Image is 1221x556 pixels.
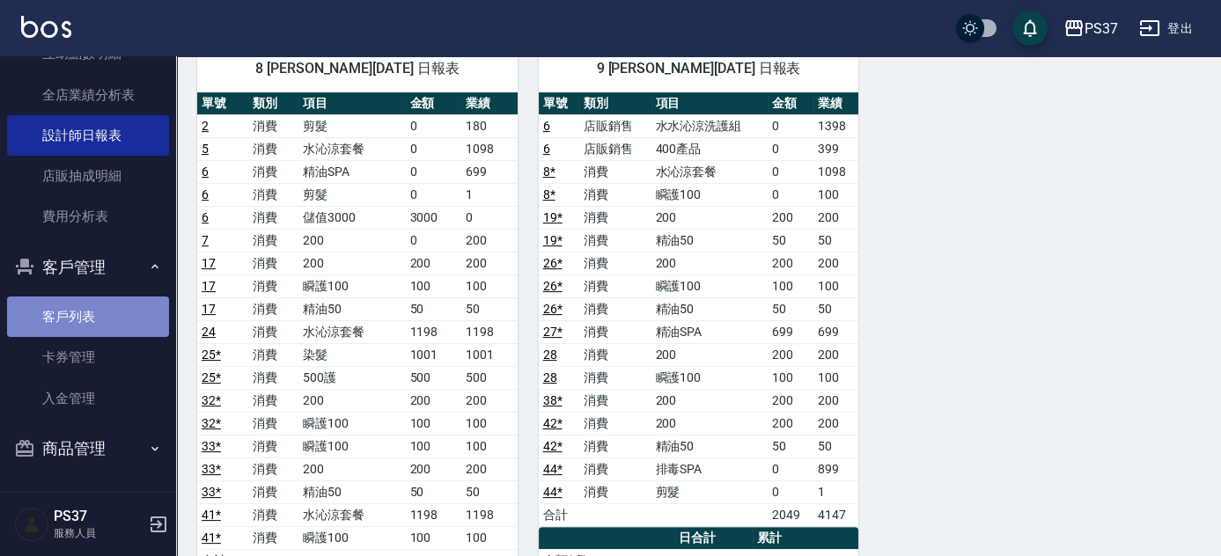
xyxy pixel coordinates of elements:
td: 瞬護100 [298,412,405,435]
td: 剪髮 [298,114,405,137]
td: 100 [813,274,859,297]
a: 6 [543,119,550,133]
td: 消費 [579,435,651,457]
td: 100 [406,526,462,549]
td: 200 [768,206,813,229]
td: 瞬護100 [651,183,769,206]
td: 100 [768,274,813,297]
td: 1198 [406,503,462,526]
td: 200 [813,343,859,366]
th: 金額 [768,92,813,115]
td: 200 [461,389,518,412]
td: 消費 [248,526,299,549]
td: 消費 [248,160,299,183]
button: 客戶管理 [7,245,169,290]
td: 消費 [579,320,651,343]
td: 1398 [813,114,859,137]
td: 200 [298,457,405,480]
th: 類別 [579,92,651,115]
td: 0 [461,206,518,229]
td: 50 [461,480,518,503]
td: 消費 [248,480,299,503]
td: 消費 [248,320,299,343]
td: 消費 [248,252,299,274]
a: 全店業績分析表 [7,75,169,115]
td: 200 [768,389,813,412]
td: 消費 [248,274,299,297]
td: 100 [406,435,462,457]
td: 水沁涼套餐 [298,137,405,160]
td: 精油50 [298,480,405,503]
td: 699 [461,160,518,183]
td: 100 [406,274,462,297]
th: 單號 [539,92,580,115]
td: 699 [768,320,813,343]
td: 1198 [461,320,518,343]
td: 合計 [539,503,580,526]
td: 200 [461,252,518,274]
span: 9 [PERSON_NAME][DATE] 日報表 [560,60,838,77]
td: 0 [768,480,813,503]
td: 消費 [579,412,651,435]
td: 0 [768,160,813,183]
td: 200 [651,252,769,274]
td: 消費 [579,206,651,229]
td: 消費 [248,503,299,526]
td: 瞬護100 [651,274,769,297]
td: 消費 [248,412,299,435]
a: 28 [543,370,557,384]
td: 100 [461,435,518,457]
td: 0 [768,137,813,160]
td: 500 [406,366,462,389]
td: 店販銷售 [579,137,651,160]
p: 服務人員 [54,525,143,541]
a: 24 [202,325,216,339]
td: 1198 [461,503,518,526]
td: 1098 [461,137,518,160]
th: 業績 [461,92,518,115]
td: 水水沁涼洗護組 [651,114,769,137]
td: 瞬護100 [298,526,405,549]
th: 項目 [651,92,769,115]
td: 100 [461,412,518,435]
button: 商品管理 [7,426,169,472]
th: 日合計 [674,527,753,550]
span: 8 [PERSON_NAME][DATE] 日報表 [218,60,496,77]
a: 5 [202,142,209,156]
td: 100 [813,366,859,389]
td: 精油50 [298,297,405,320]
td: 50 [461,297,518,320]
a: 6 [543,142,550,156]
a: 費用分析表 [7,196,169,237]
th: 項目 [298,92,405,115]
td: 50 [813,297,859,320]
td: 水沁涼套餐 [298,320,405,343]
td: 瞬護100 [651,366,769,389]
td: 0 [406,137,462,160]
td: 100 [406,412,462,435]
td: 消費 [248,366,299,389]
td: 180 [461,114,518,137]
td: 200 [813,412,859,435]
td: 100 [768,366,813,389]
td: 200 [768,343,813,366]
th: 業績 [813,92,859,115]
td: 400產品 [651,137,769,160]
td: 3000 [406,206,462,229]
td: 500 [461,366,518,389]
td: 200 [406,389,462,412]
td: 消費 [579,183,651,206]
td: 消費 [248,457,299,480]
td: 消費 [579,229,651,252]
td: 水沁涼套餐 [298,503,405,526]
td: 儲值3000 [298,206,405,229]
a: 6 [202,187,209,201]
td: 699 [813,320,859,343]
td: 50 [813,229,859,252]
td: 0 [406,114,462,137]
td: 消費 [579,343,651,366]
td: 200 [651,343,769,366]
td: 50 [406,480,462,503]
td: 50 [768,435,813,457]
td: 200 [813,252,859,274]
